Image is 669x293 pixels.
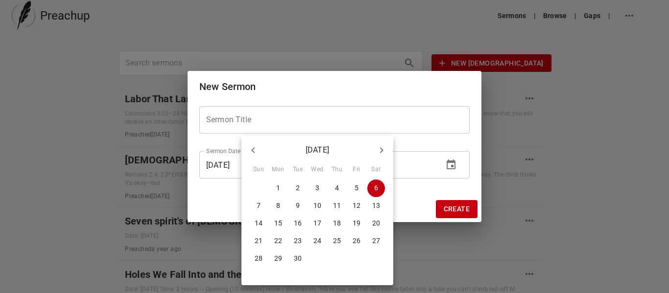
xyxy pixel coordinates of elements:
button: 9 [289,197,307,215]
p: 19 [353,218,360,228]
button: 13 [367,197,385,215]
button: 22 [269,232,287,250]
p: 1 [276,183,280,193]
p: 10 [313,201,321,210]
span: Thu [328,165,346,175]
span: Sun [250,165,267,175]
span: Mon [269,165,287,175]
p: 4 [335,183,339,193]
span: Tue [289,165,307,175]
button: 16 [289,215,307,232]
p: 27 [372,236,380,246]
button: 8 [269,197,287,215]
p: 9 [296,201,300,210]
p: 24 [313,236,321,246]
p: 17 [313,218,321,228]
span: Sat [367,165,385,175]
button: 24 [309,232,326,250]
p: 15 [274,218,282,228]
p: 25 [333,236,341,246]
button: 1 [269,180,287,197]
p: 3 [315,183,319,193]
p: 16 [294,218,302,228]
span: Wed [309,165,326,175]
button: 18 [328,215,346,232]
button: 21 [250,232,267,250]
button: 10 [309,197,326,215]
p: 23 [294,236,302,246]
button: 12 [348,197,365,215]
button: 5 [348,180,365,197]
p: 7 [257,201,261,210]
p: [DATE] [265,144,370,156]
span: Fri [348,165,365,175]
p: 28 [255,253,263,263]
button: 27 [367,232,385,250]
p: 26 [353,236,360,246]
button: 29 [269,250,287,268]
button: 11 [328,197,346,215]
p: 13 [372,201,380,210]
button: 20 [367,215,385,232]
p: 22 [274,236,282,246]
button: 4 [328,180,346,197]
p: 2 [296,183,300,193]
p: 21 [255,236,263,246]
button: 23 [289,232,307,250]
p: 5 [355,183,358,193]
p: 12 [353,201,360,210]
button: 3 [309,180,326,197]
button: 6 [367,180,385,197]
button: 2 [289,180,307,197]
button: 19 [348,215,365,232]
p: 30 [294,253,302,263]
p: 6 [374,183,378,193]
p: 20 [372,218,380,228]
button: 17 [309,215,326,232]
button: 25 [328,232,346,250]
p: 29 [274,253,282,263]
button: 15 [269,215,287,232]
button: 26 [348,232,365,250]
button: 7 [250,197,267,215]
button: 30 [289,250,307,268]
button: 14 [250,215,267,232]
p: 18 [333,218,341,228]
p: 8 [276,201,280,210]
p: 14 [255,218,263,228]
p: 11 [333,201,341,210]
button: 28 [250,250,267,268]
